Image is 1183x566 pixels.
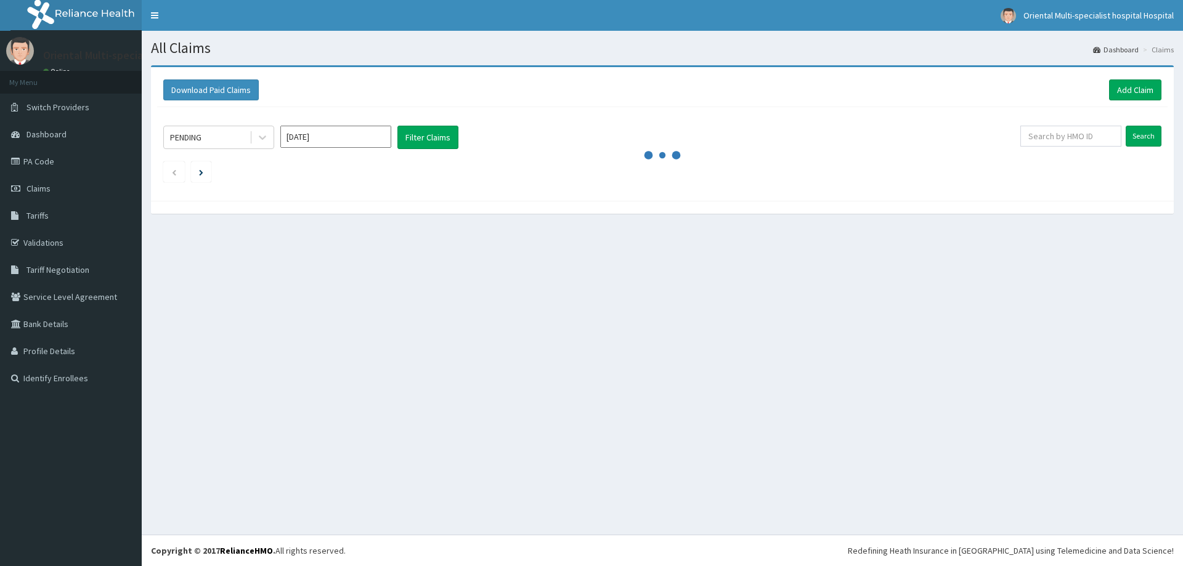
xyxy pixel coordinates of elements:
input: Select Month and Year [280,126,391,148]
span: Oriental Multi-specialist hospital Hospital [1023,10,1174,21]
strong: Copyright © 2017 . [151,545,275,556]
li: Claims [1140,44,1174,55]
img: User Image [1001,8,1016,23]
div: PENDING [170,131,201,144]
svg: audio-loading [644,137,681,174]
input: Search [1126,126,1161,147]
a: Previous page [171,166,177,177]
button: Filter Claims [397,126,458,149]
span: Switch Providers [26,102,89,113]
a: RelianceHMO [220,545,273,556]
p: Oriental Multi-specialist hospital Hospital [43,50,243,61]
a: Next page [199,166,203,177]
a: Online [43,67,73,76]
span: Tariff Negotiation [26,264,89,275]
span: Claims [26,183,51,194]
span: Dashboard [26,129,67,140]
input: Search by HMO ID [1020,126,1121,147]
button: Download Paid Claims [163,79,259,100]
h1: All Claims [151,40,1174,56]
div: Redefining Heath Insurance in [GEOGRAPHIC_DATA] using Telemedicine and Data Science! [848,544,1174,557]
img: User Image [6,37,34,65]
a: Dashboard [1093,44,1139,55]
footer: All rights reserved. [142,535,1183,566]
a: Add Claim [1109,79,1161,100]
span: Tariffs [26,210,49,221]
